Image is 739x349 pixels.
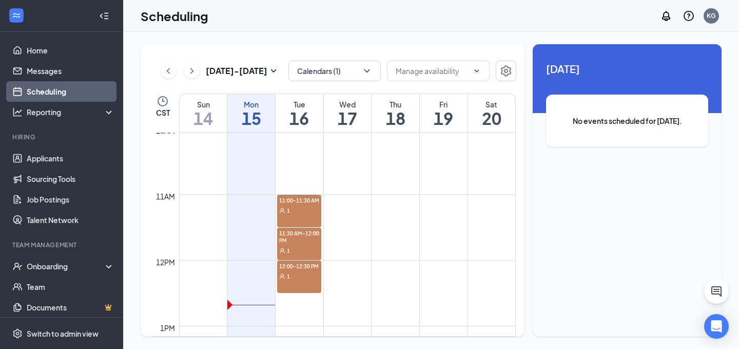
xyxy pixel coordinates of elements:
span: 11:30 AM-12:00 PM [277,228,321,245]
span: 12:00-12:30 PM [277,261,321,271]
svg: WorkstreamLogo [11,10,22,21]
button: Settings [496,61,516,81]
span: 1 [287,273,290,280]
div: Wed [324,99,372,109]
a: DocumentsCrown [27,297,114,318]
div: Thu [372,99,419,109]
h1: 15 [227,109,275,127]
svg: UserCheck [12,261,23,271]
svg: ChevronDown [473,67,481,75]
div: 12pm [154,256,177,268]
div: Open Intercom Messenger [704,314,729,339]
a: Job Postings [27,189,114,210]
svg: Clock [157,95,169,107]
div: Reporting [27,107,115,117]
a: September 16, 2025 [276,94,323,132]
a: September 20, 2025 [468,94,515,132]
button: ChatActive [704,279,729,304]
svg: Notifications [660,10,672,22]
span: CST [156,107,170,118]
a: September 18, 2025 [372,94,419,132]
svg: SmallChevronDown [267,65,280,77]
div: Switch to admin view [27,328,99,339]
h1: 14 [180,109,227,127]
a: Messages [27,61,114,81]
div: Mon [227,99,275,109]
div: Sun [180,99,227,109]
a: Team [27,277,114,297]
a: Sourcing Tools [27,169,114,189]
svg: Collapse [99,11,109,21]
a: Talent Network [27,210,114,230]
a: Scheduling [27,81,114,102]
button: Calendars (1)ChevronDown [288,61,381,81]
a: September 19, 2025 [420,94,468,132]
h1: 17 [324,109,372,127]
div: 11am [154,191,177,202]
div: 1pm [158,322,177,334]
svg: ChevronDown [362,66,372,76]
div: KG [707,11,716,20]
span: [DATE] [546,61,708,77]
div: Tue [276,99,323,109]
svg: ChevronLeft [163,65,173,77]
svg: Analysis [12,107,23,117]
h3: [DATE] - [DATE] [206,65,267,77]
svg: Settings [12,328,23,339]
span: 1 [287,207,290,214]
a: Applicants [27,148,114,169]
button: ChevronLeft [161,63,176,79]
div: Fri [420,99,468,109]
span: 11:00-11:30 AM [277,195,321,205]
h1: Scheduling [141,7,208,25]
svg: User [279,248,285,254]
a: September 14, 2025 [180,94,227,132]
span: 1 [287,247,290,254]
a: September 17, 2025 [324,94,372,132]
h1: 20 [468,109,515,127]
svg: QuestionInfo [683,10,695,22]
svg: ChevronRight [187,65,197,77]
span: No events scheduled for [DATE]. [567,115,688,126]
button: ChevronRight [184,63,200,79]
input: Manage availability [396,65,469,77]
svg: ChatActive [710,285,723,298]
a: September 15, 2025 [227,94,275,132]
div: Sat [468,99,515,109]
svg: User [279,208,285,214]
div: Team Management [12,241,112,249]
h1: 16 [276,109,323,127]
svg: Settings [500,65,512,77]
h1: 18 [372,109,419,127]
a: Home [27,40,114,61]
h1: 19 [420,109,468,127]
div: Onboarding [27,261,106,271]
div: Hiring [12,133,112,141]
svg: User [279,273,285,280]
